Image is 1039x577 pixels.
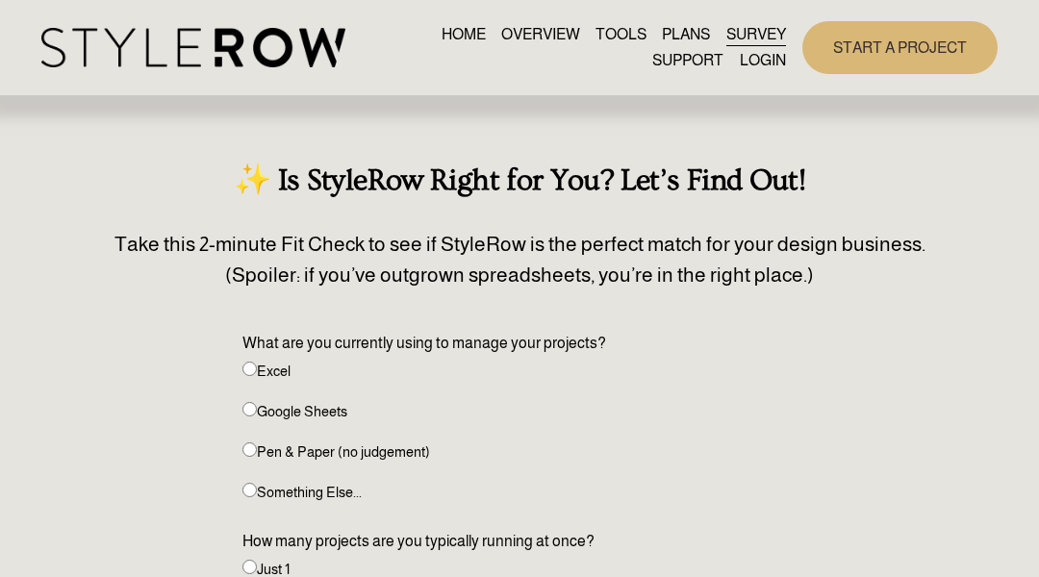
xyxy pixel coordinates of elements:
span: SUPPORT [652,49,723,72]
a: LOGIN [740,47,786,73]
a: START A PROJECT [802,21,998,74]
input: Google Sheets [242,402,257,416]
a: TOOLS [596,21,646,47]
label: Pen & Paper (no judgement) [242,444,430,460]
a: PLANS [662,21,710,47]
input: Something Else... [242,483,257,497]
a: OVERVIEW [501,21,580,47]
input: Excel [242,362,257,376]
a: HOME [442,21,486,47]
img: StyleRow [41,28,344,67]
a: folder dropdown [652,47,723,73]
legend: How many projects are you typically running at once? [242,530,595,553]
legend: What are you currently using to manage your projects? [242,332,606,355]
strong: ✨ Is StyleRow Right for You? Let’s Find Out! [234,163,805,197]
a: SURVEY [726,21,786,47]
input: Pen & Paper (no judgement) [242,442,257,457]
label: Just 1 [242,562,290,577]
p: Take this 2-minute Fit Check to see if StyleRow is the perfect match for your design business. (S... [41,229,998,290]
label: Google Sheets [242,404,347,419]
label: Something Else... [242,485,362,500]
label: Excel [242,364,291,379]
input: Just 1 [242,560,257,574]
